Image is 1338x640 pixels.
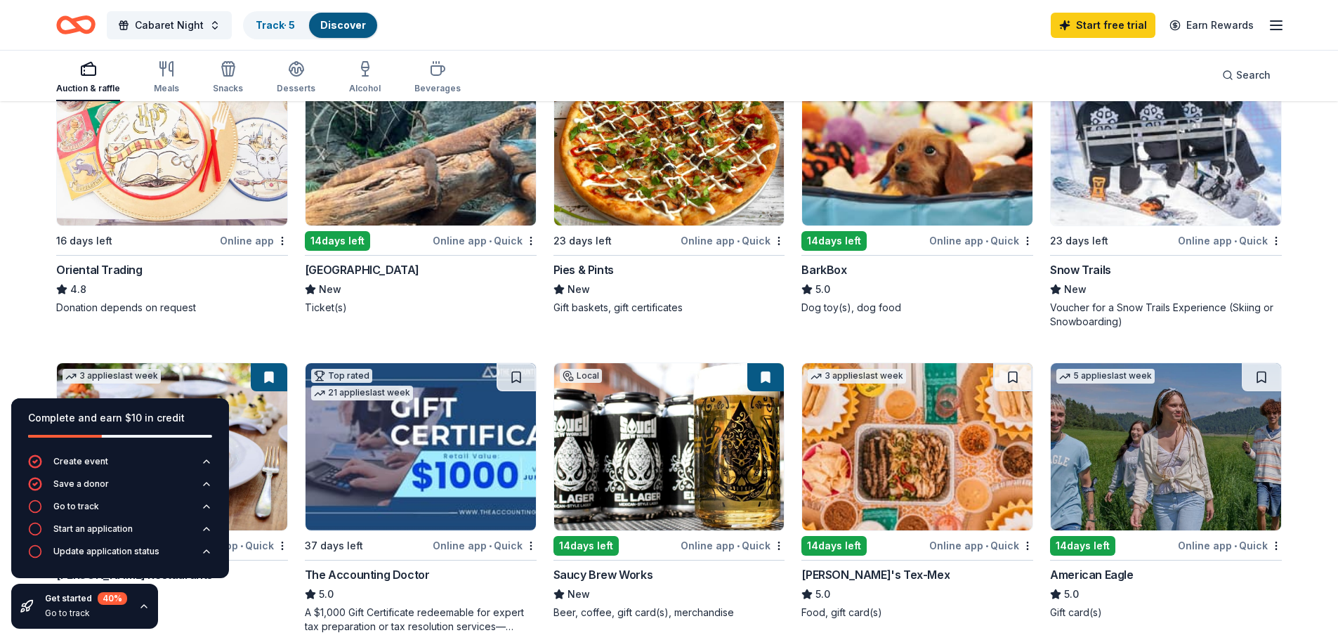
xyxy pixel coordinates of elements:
div: Alcohol [349,83,381,94]
div: 14 days left [801,536,867,556]
div: Pies & Pints [553,261,614,278]
button: Track· 5Discover [243,11,379,39]
button: Save a donor [28,477,212,499]
div: Snow Trails [1050,261,1111,278]
button: Create event [28,455,212,477]
div: Snacks [213,83,243,94]
div: Oriental Trading [56,261,143,278]
a: Start free trial [1051,13,1155,38]
img: Image for Cincinnati Zoo & Botanical Garden [306,58,536,226]
div: Update application status [53,546,159,557]
span: New [568,586,590,603]
div: 14 days left [1050,536,1115,556]
button: Beverages [414,55,461,101]
a: Image for American Eagle5 applieslast week14days leftOnline app•QuickAmerican Eagle5.0Gift card(s) [1050,363,1282,620]
button: Start an application [28,522,212,544]
div: Online app Quick [433,537,537,554]
div: Ticket(s) [305,301,537,315]
div: 3 applies last week [63,369,161,384]
span: • [489,540,492,551]
div: 40 % [98,592,127,605]
span: • [1234,235,1237,247]
div: 5 applies last week [1056,369,1155,384]
span: New [568,281,590,298]
div: Start an application [53,523,133,535]
div: Desserts [277,83,315,94]
div: Online app Quick [681,537,785,554]
div: Online app Quick [1178,537,1282,554]
span: New [1064,281,1087,298]
div: Complete and earn $10 in credit [28,410,212,426]
img: Image for Pies & Pints [554,58,785,226]
div: Meals [154,83,179,94]
a: Track· 5 [256,19,295,31]
div: Gift baskets, gift certificates [553,301,785,315]
span: • [240,540,243,551]
span: 5.0 [1064,586,1079,603]
button: Go to track [28,499,212,522]
button: Search [1211,61,1282,89]
img: Image for Saucy Brew Works [554,363,785,530]
div: 3 applies last week [808,369,906,384]
button: Cabaret Night [107,11,232,39]
div: 21 applies last week [311,386,413,400]
a: Image for BarkBoxTop rated12 applieslast week14days leftOnline app•QuickBarkBox5.0Dog toy(s), dog... [801,58,1033,315]
div: Online app Quick [929,537,1033,554]
div: A $1,000 Gift Certificate redeemable for expert tax preparation or tax resolution services—recipi... [305,606,537,634]
div: Beer, coffee, gift card(s), merchandise [553,606,785,620]
div: American Eagle [1050,566,1133,583]
span: Search [1236,67,1271,84]
div: Online app Quick [929,232,1033,249]
a: Earn Rewards [1161,13,1262,38]
span: 4.8 [70,281,86,298]
span: 5.0 [319,586,334,603]
div: Donation depends on request [56,301,288,315]
span: • [737,540,740,551]
span: • [489,235,492,247]
button: Desserts [277,55,315,101]
span: New [319,281,341,298]
div: Go to track [53,501,99,512]
div: 14 days left [305,231,370,251]
div: Online app [220,232,288,249]
a: Image for Cameron Mitchell Restaurants3 applieslast week16 days leftOnline app•Quick[PERSON_NAME]... [56,363,288,620]
img: Image for The Accounting Doctor [306,363,536,530]
div: Online app Quick [681,232,785,249]
button: Auction & raffle [56,55,120,101]
a: Home [56,8,96,41]
div: Online app Quick [433,232,537,249]
div: Food, gift card(s) [801,606,1033,620]
div: 14 days left [553,536,619,556]
div: Create event [53,456,108,467]
div: Go to track [45,608,127,619]
img: Image for Oriental Trading [57,58,287,226]
div: Online app Quick [1178,232,1282,249]
button: Snacks [213,55,243,101]
div: Save a donor [53,478,109,490]
div: Voucher for a Snow Trails Experience (Skiing or Snowboarding) [1050,301,1282,329]
span: • [737,235,740,247]
a: Image for Cincinnati Zoo & Botanical GardenLocal14days leftOnline app•Quick[GEOGRAPHIC_DATA]NewTi... [305,58,537,315]
div: 14 days left [801,231,867,251]
a: Image for Snow TrailsLocal23 days leftOnline app•QuickSnow TrailsNewVoucher for a Snow Trails Exp... [1050,58,1282,329]
a: Discover [320,19,366,31]
div: 16 days left [56,233,112,249]
span: 5.0 [815,586,830,603]
div: 23 days left [553,233,612,249]
div: 37 days left [305,537,363,554]
div: Gift card(s) [1050,606,1282,620]
div: Auction & raffle [56,83,120,94]
img: Image for BarkBox [802,58,1032,226]
img: Image for Cameron Mitchell Restaurants [57,363,287,530]
span: • [985,540,988,551]
a: Image for Oriental TradingTop rated5 applieslast week16 days leftOnline appOriental Trading4.8Don... [56,58,288,315]
span: Cabaret Night [135,17,204,34]
img: Image for American Eagle [1051,363,1281,530]
div: Local [560,369,602,383]
div: [GEOGRAPHIC_DATA] [305,261,419,278]
span: • [1234,540,1237,551]
button: Update application status [28,544,212,567]
div: [PERSON_NAME]'s Tex-Mex [801,566,950,583]
a: Image for The Accounting DoctorTop rated21 applieslast week37 days leftOnline app•QuickThe Accoun... [305,363,537,634]
div: 23 days left [1050,233,1108,249]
